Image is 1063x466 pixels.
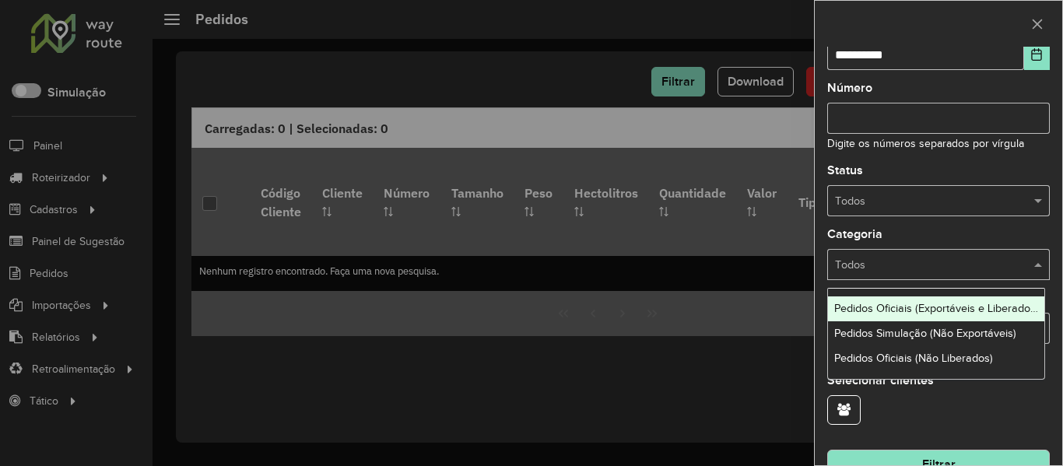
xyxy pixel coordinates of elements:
[827,371,934,390] label: Selecionar clientes
[827,161,863,180] label: Status
[827,138,1024,149] small: Digite os números separados por vírgula
[1024,39,1050,70] button: Choose Date
[827,79,872,97] label: Número
[834,302,1039,314] span: Pedidos Oficiais (Exportáveis e Liberados)
[834,352,993,364] span: Pedidos Oficiais (Não Liberados)
[827,225,882,244] label: Categoria
[827,288,1045,380] ng-dropdown-panel: Options list
[834,327,1016,339] span: Pedidos Simulação (Não Exportáveis)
